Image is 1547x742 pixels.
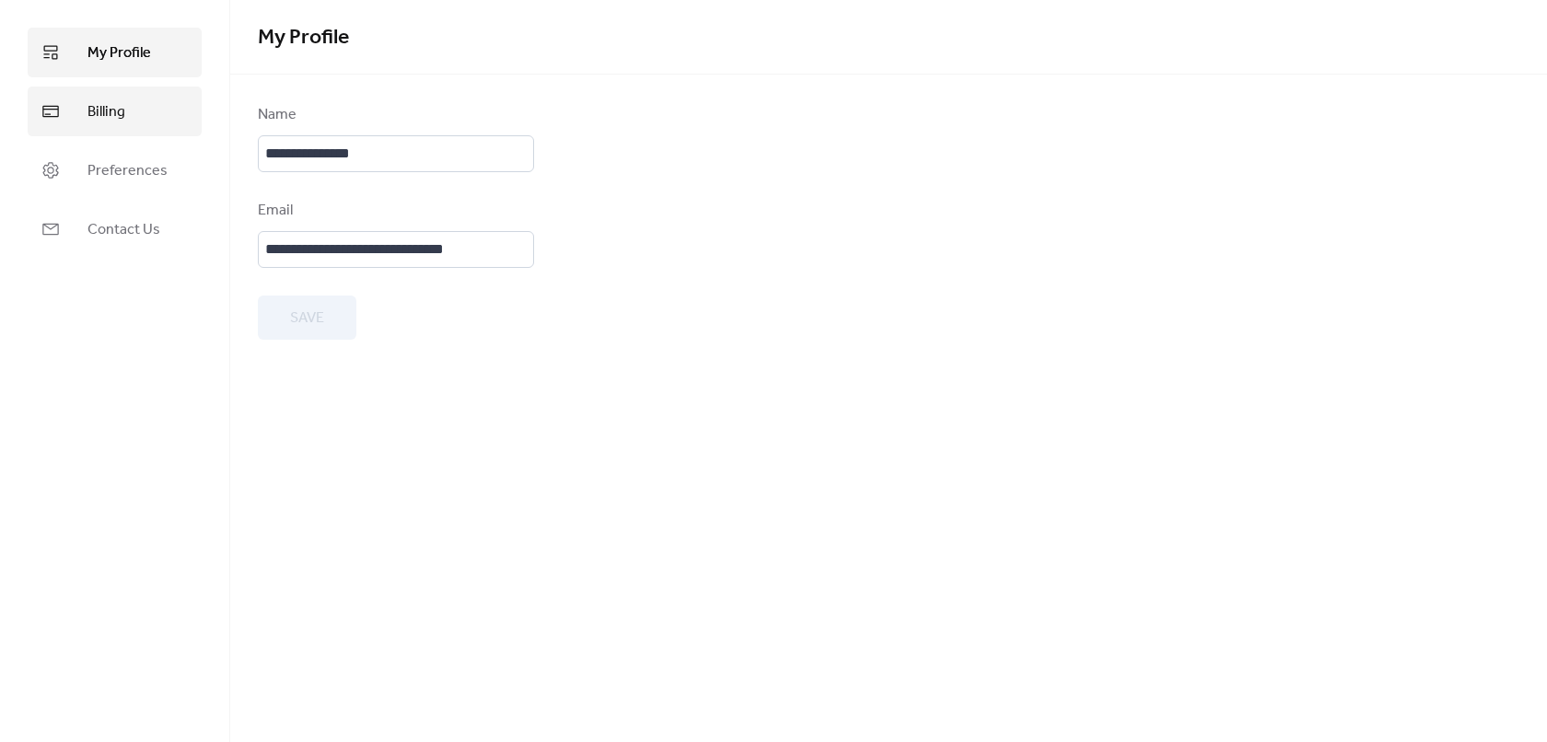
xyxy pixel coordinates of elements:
[28,204,202,254] a: Contact Us
[28,28,202,77] a: My Profile
[87,42,151,64] span: My Profile
[258,17,349,58] span: My Profile
[87,160,168,182] span: Preferences
[87,101,125,123] span: Billing
[258,200,530,222] div: Email
[87,219,160,241] span: Contact Us
[28,145,202,195] a: Preferences
[28,87,202,136] a: Billing
[258,104,530,126] div: Name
